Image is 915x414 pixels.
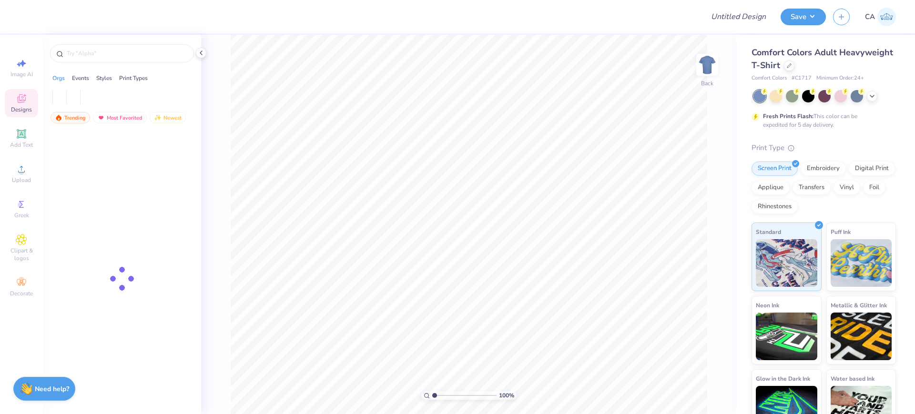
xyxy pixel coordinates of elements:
span: Greek [14,212,29,219]
span: Water based Ink [831,374,874,384]
img: most_fav.gif [97,114,105,121]
a: CA [865,8,896,26]
span: Glow in the Dark Ink [756,374,810,384]
img: Puff Ink [831,239,892,287]
span: Designs [11,106,32,113]
input: Try "Alpha" [66,49,188,58]
div: Orgs [52,74,65,82]
img: Chollene Anne Aranda [877,8,896,26]
strong: Fresh Prints Flash: [763,112,813,120]
div: Back [701,79,713,88]
span: Comfort Colors Adult Heavyweight T-Shirt [752,47,893,71]
span: Puff Ink [831,227,851,237]
span: Comfort Colors [752,74,787,82]
div: Screen Print [752,162,798,176]
div: Rhinestones [752,200,798,214]
div: Print Types [119,74,148,82]
span: Image AI [10,71,33,78]
div: Digital Print [849,162,895,176]
span: Upload [12,176,31,184]
img: Newest.gif [154,114,162,121]
img: Metallic & Glitter Ink [831,313,892,360]
input: Untitled Design [703,7,773,26]
span: Metallic & Glitter Ink [831,300,887,310]
div: Events [72,74,89,82]
div: Newest [150,112,186,123]
div: Most Favorited [93,112,147,123]
strong: Need help? [35,384,69,394]
span: Clipart & logos [5,247,38,262]
span: # C1717 [792,74,812,82]
img: Standard [756,239,817,287]
div: Styles [96,74,112,82]
div: Vinyl [834,181,860,195]
span: CA [865,11,875,22]
div: Trending [51,112,90,123]
span: Decorate [10,290,33,297]
div: Embroidery [801,162,846,176]
span: Minimum Order: 24 + [816,74,864,82]
img: Neon Ink [756,313,817,360]
span: Add Text [10,141,33,149]
div: Transfers [793,181,831,195]
div: Print Type [752,142,896,153]
img: Back [698,55,717,74]
span: Standard [756,227,781,237]
span: 100 % [499,391,514,400]
button: Save [781,9,826,25]
img: trending.gif [55,114,62,121]
div: Foil [863,181,885,195]
div: This color can be expedited for 5 day delivery. [763,112,880,129]
div: Applique [752,181,790,195]
span: Neon Ink [756,300,779,310]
